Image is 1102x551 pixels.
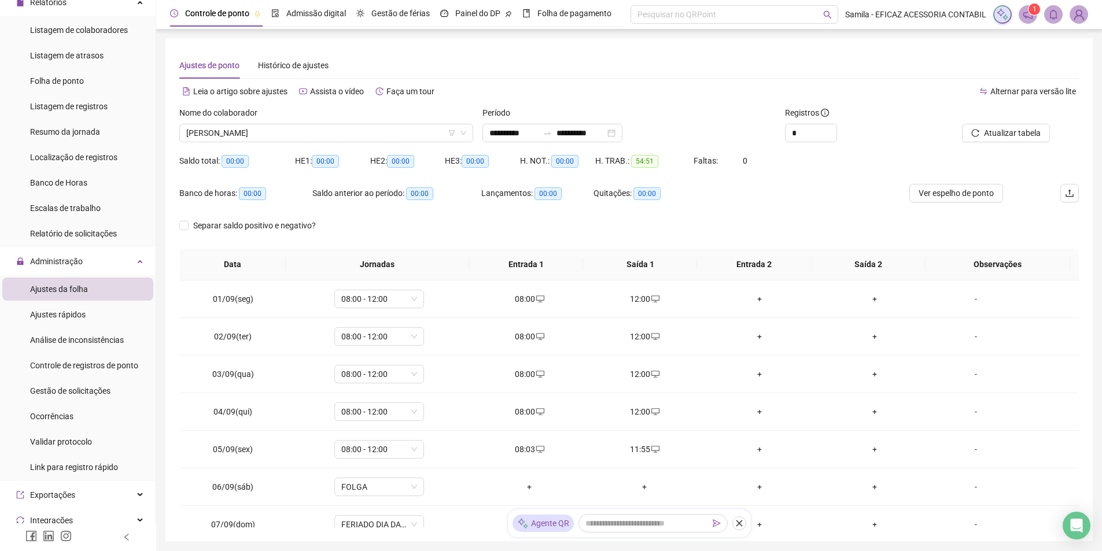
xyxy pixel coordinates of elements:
[1065,188,1074,198] span: upload
[299,87,307,95] span: youtube
[60,530,72,542] span: instagram
[30,437,92,446] span: Validar protocolo
[712,518,808,531] div: +
[406,187,433,200] span: 00:00
[712,330,808,343] div: +
[942,330,1010,343] div: -
[823,10,832,19] span: search
[543,128,552,138] span: swap-right
[522,9,530,17] span: book
[1033,5,1037,13] span: 1
[445,154,520,168] div: HE 3:
[239,187,266,200] span: 00:00
[942,443,1010,456] div: -
[713,519,721,527] span: send
[595,154,694,168] div: H. TRAB.:
[827,330,923,343] div: +
[254,10,261,17] span: pushpin
[341,403,417,420] span: 08:00 - 12:00
[650,445,659,453] span: desktop
[186,124,466,142] span: JHONES ALVES DE ANHAIA
[30,51,104,60] span: Listagem de atrasos
[185,9,249,18] span: Controle de ponto
[596,405,693,418] div: 12:00
[827,368,923,380] div: +
[1063,512,1090,539] div: Open Intercom Messenger
[1070,6,1088,23] img: 94549
[16,257,24,265] span: lock
[179,187,312,200] div: Banco de horas:
[460,130,467,136] span: down
[481,480,578,493] div: +
[341,478,417,495] span: FOLGA
[934,258,1061,271] span: Observações
[179,61,239,70] span: Ajustes de ponto
[182,87,190,95] span: file-text
[712,480,808,493] div: +
[30,284,88,294] span: Ajustes da folha
[213,294,253,304] span: 01/09(seg)
[481,443,578,456] div: 08:03
[694,156,720,165] span: Faltas:
[43,530,54,542] span: linkedin
[193,87,288,96] span: Leia o artigo sobre ajustes
[631,155,658,168] span: 54:51
[25,530,37,542] span: facebook
[30,102,108,111] span: Listagem de registros
[30,386,110,395] span: Gestão de solicitações
[942,518,1010,531] div: -
[30,412,73,421] span: Ocorrências
[312,155,339,168] span: 00:00
[827,518,923,531] div: +
[30,127,100,136] span: Resumo da jornada
[697,249,811,280] th: Entrada 2
[448,130,455,136] span: filter
[440,9,448,17] span: dashboard
[271,9,279,17] span: file-done
[535,187,562,200] span: 00:00
[370,154,445,168] div: HE 2:
[650,332,659,341] span: desktop
[30,76,84,86] span: Folha de ponto
[387,155,414,168] span: 00:00
[386,87,434,96] span: Faça um tour
[30,516,73,525] span: Integrações
[712,293,808,305] div: +
[821,109,829,117] span: info-circle
[16,491,24,499] span: export
[481,293,578,305] div: 08:00
[827,293,923,305] div: +
[30,25,128,35] span: Listagem de colaboradores
[743,156,747,165] span: 0
[295,154,370,168] div: HE 1:
[650,295,659,303] span: desktop
[535,370,544,378] span: desktop
[990,87,1076,96] span: Alternar para versão lite
[1029,3,1040,15] sup: 1
[30,463,118,472] span: Link para registro rápido
[481,330,578,343] div: 08:00
[827,480,923,493] div: +
[30,204,101,213] span: Escalas de trabalho
[517,517,529,530] img: sparkle-icon.fc2bf0ac1784a2077858766a79e2daf3.svg
[596,293,693,305] div: 12:00
[827,405,923,418] div: +
[310,87,364,96] span: Assista o vídeo
[30,229,117,238] span: Relatório de solicitações
[481,368,578,380] div: 08:00
[16,516,24,524] span: sync
[341,441,417,458] span: 08:00 - 12:00
[212,369,254,379] span: 03/09(qua)
[827,443,923,456] div: +
[1048,9,1059,20] span: bell
[919,187,994,199] span: Ver espelho de ponto
[179,106,265,119] label: Nome do colaborador
[520,154,595,168] div: H. NOT.:
[650,370,659,378] span: desktop
[341,290,417,308] span: 08:00 - 12:00
[633,187,661,200] span: 00:00
[984,127,1041,139] span: Atualizar tabela
[811,249,925,280] th: Saída 2
[712,368,808,380] div: +
[537,9,611,18] span: Folha de pagamento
